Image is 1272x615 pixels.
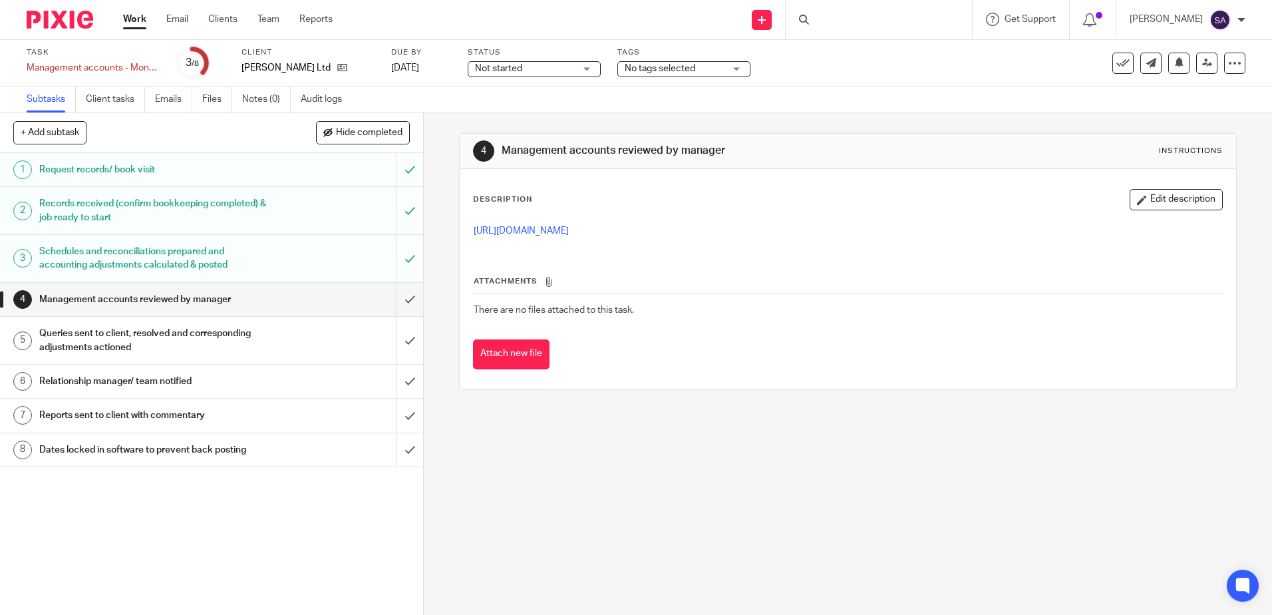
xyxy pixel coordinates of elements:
[473,194,532,205] p: Description
[241,61,331,75] p: [PERSON_NAME] Ltd
[13,441,32,459] div: 8
[39,405,268,425] h1: Reports sent to client with commentary
[617,47,750,58] label: Tags
[625,64,695,73] span: No tags selected
[13,249,32,268] div: 3
[299,13,333,26] a: Reports
[192,60,199,67] small: /8
[13,290,32,309] div: 4
[468,47,601,58] label: Status
[1130,13,1203,26] p: [PERSON_NAME]
[1130,189,1223,210] button: Edit description
[473,140,494,162] div: 4
[1159,146,1223,156] div: Instructions
[475,64,522,73] span: Not started
[202,87,232,112] a: Files
[474,226,569,236] a: [URL][DOMAIN_NAME]
[257,13,279,26] a: Team
[208,13,238,26] a: Clients
[13,406,32,425] div: 7
[123,13,146,26] a: Work
[39,440,268,460] h1: Dates locked in software to prevent back posting
[502,144,876,158] h1: Management accounts reviewed by manager
[391,47,451,58] label: Due by
[39,290,268,309] h1: Management accounts reviewed by manager
[39,371,268,391] h1: Relationship manager/ team notified
[27,11,93,29] img: Pixie
[27,61,160,75] div: Management accounts - Monthly
[316,121,410,144] button: Hide completed
[241,47,375,58] label: Client
[39,194,268,228] h1: Records received (confirm bookkeeping completed) & job ready to start
[166,13,188,26] a: Email
[86,87,145,112] a: Client tasks
[155,87,192,112] a: Emails
[1005,15,1056,24] span: Get Support
[13,202,32,220] div: 2
[39,160,268,180] h1: Request records/ book visit
[13,331,32,350] div: 5
[13,160,32,179] div: 1
[474,306,634,315] span: There are no files attached to this task.
[13,121,86,144] button: + Add subtask
[242,87,291,112] a: Notes (0)
[39,242,268,276] h1: Schedules and reconciliations prepared and accounting adjustments calculated & posted
[27,47,160,58] label: Task
[186,55,199,71] div: 3
[474,278,538,285] span: Attachments
[39,323,268,357] h1: Queries sent to client, resolved and corresponding adjustments actioned
[336,128,402,138] span: Hide completed
[27,87,76,112] a: Subtasks
[1209,9,1231,31] img: svg%3E
[13,372,32,391] div: 6
[391,63,419,73] span: [DATE]
[301,87,352,112] a: Audit logs
[473,339,550,369] button: Attach new file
